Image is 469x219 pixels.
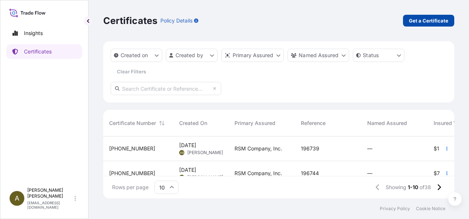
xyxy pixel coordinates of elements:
[408,184,418,191] span: 1-10
[160,17,192,24] p: Policy Details
[221,49,284,62] button: distributor Filter options
[187,174,223,180] span: [PERSON_NAME]
[157,119,166,128] button: Sort
[24,29,43,37] p: Insights
[117,68,146,75] p: Clear Filters
[409,17,448,24] p: Get a Certificate
[111,49,162,62] button: createdOn Filter options
[234,170,282,177] span: RSM Company, Inc.
[380,206,410,212] a: Privacy Policy
[121,52,148,59] p: Created on
[111,66,152,77] button: Clear Filters
[109,119,156,127] span: Certificate Number
[299,52,338,59] p: Named Assured
[363,52,379,59] p: Status
[434,119,467,127] span: Insured Value
[367,119,407,127] span: Named Assured
[179,142,196,149] span: [DATE]
[416,206,445,212] a: Cookie Notice
[176,52,204,59] p: Created by
[179,119,207,127] span: Created On
[6,44,82,59] a: Certificates
[367,170,372,177] span: —
[103,15,157,27] p: Certificates
[187,150,223,156] span: [PERSON_NAME]
[233,52,273,59] p: Primary Assured
[367,145,372,152] span: —
[109,170,155,177] span: [PHONE_NUMBER]
[6,26,82,41] a: Insights
[166,49,218,62] button: createdBy Filter options
[180,149,184,156] span: AB
[15,195,19,202] span: A
[27,201,73,209] p: [EMAIL_ADDRESS][DOMAIN_NAME]
[179,166,196,174] span: [DATE]
[111,82,221,95] input: Search Certificate or Reference...
[353,49,404,62] button: certificateStatus Filter options
[288,49,349,62] button: cargoOwner Filter options
[437,146,442,151] span: 14
[437,171,440,176] span: 7
[234,145,282,152] span: RSM Company, Inc.
[434,146,437,151] span: $
[109,145,155,152] span: [PHONE_NUMBER]
[112,184,149,191] span: Rows per page
[301,145,319,152] span: 196739
[420,184,431,191] span: of 38
[24,48,52,55] p: Certificates
[234,119,275,127] span: Primary Assured
[27,187,73,199] p: [PERSON_NAME] [PERSON_NAME]
[301,119,326,127] span: Reference
[301,170,319,177] span: 196744
[403,15,454,27] a: Get a Certificate
[434,171,437,176] span: $
[386,184,406,191] span: Showing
